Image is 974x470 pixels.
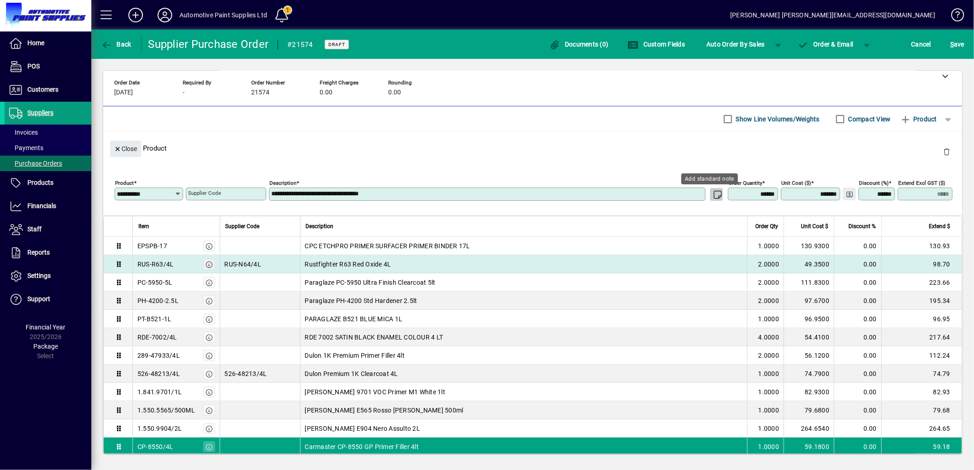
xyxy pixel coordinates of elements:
[755,221,778,231] span: Order Qty
[747,438,784,456] td: 1.0000
[5,140,91,156] a: Payments
[5,218,91,241] a: Staff
[881,328,962,346] td: 217.64
[305,442,419,451] span: Carmaster CP-8550 GP Primer Filler 4lt
[834,346,881,365] td: 0.00
[27,249,50,256] span: Reports
[911,37,932,52] span: Cancel
[148,37,269,52] div: Supplier Purchase Order
[26,324,66,331] span: Financial Year
[9,160,62,167] span: Purchase Orders
[137,424,182,433] div: 1.550.9904/2L
[226,221,260,231] span: Supplier Code
[9,144,43,151] span: Payments
[881,401,962,419] td: 79.68
[138,221,149,231] span: Item
[305,296,417,305] span: Paraglaze PH-4200 Std Hardener 2.5lt
[137,406,195,415] div: 1.550.5565/500ML
[834,419,881,438] td: 0.00
[137,260,174,269] div: RUS-R63/4L
[627,41,685,48] span: Custom Fields
[137,333,177,342] div: RDE-7002/4L
[220,255,300,273] td: RUS-N64/4L
[305,333,443,342] span: RDE 7002 SATIN BLACK ENAMEL COLOUR 4 LT
[747,383,784,401] td: 1.0000
[27,272,51,279] span: Settings
[179,8,267,22] div: Automotive Paint Supplies Ltd
[27,86,58,93] span: Customers
[793,36,858,52] button: Order & Email
[834,310,881,328] td: 0.00
[944,2,963,31] a: Knowledge Base
[747,310,784,328] td: 1.0000
[798,41,853,48] span: Order & Email
[747,255,784,273] td: 2.0000
[5,195,91,218] a: Financials
[101,41,132,48] span: Back
[848,221,876,231] span: Discount %
[834,255,881,273] td: 0.00
[305,369,398,378] span: Dulon Premium 1K Clearcoat 4L
[328,42,345,47] span: Draft
[784,383,834,401] td: 82.9300
[220,365,300,383] td: 526-48213/4L
[936,147,958,156] app-page-header-button: Delete
[5,241,91,264] a: Reports
[137,387,182,397] div: 1.841.9701/1L
[834,328,881,346] td: 0.00
[784,310,834,328] td: 96.9500
[305,351,405,360] span: Dulon 1K Premium Primer Filler 4lt
[305,278,436,287] span: Paraglaze PC-5950 Ultra Finish Clearcoat 5lt
[843,188,856,200] button: Change Price Levels
[305,387,446,397] span: [PERSON_NAME] 9701 VOC Primer M1 White 1lt
[137,278,173,287] div: PC-5950-5L
[27,179,53,186] span: Products
[834,438,881,456] td: 0.00
[702,36,769,52] button: Auto Order By Sales
[27,225,42,233] span: Staff
[625,36,687,52] button: Custom Fields
[33,343,58,350] span: Package
[5,125,91,140] a: Invoices
[784,255,834,273] td: 49.3500
[137,296,179,305] div: PH-4200-2.5L
[320,89,332,96] span: 0.00
[103,131,962,165] div: Product
[5,172,91,194] a: Products
[706,37,765,52] span: Auto Order By Sales
[784,237,834,255] td: 130.9300
[784,401,834,419] td: 79.6800
[881,419,962,438] td: 264.65
[305,241,470,251] span: CPC ETCHPRO PRIMER SURFACER PRIMER BINDER 17L
[137,351,180,360] div: 289-47933/4L
[137,369,180,378] div: 526-48213/4L
[305,314,403,324] span: PARAGLAZE B521 BLUE MICA 1L
[114,141,137,157] span: Close
[681,173,738,184] div: Add standard note
[909,36,934,52] button: Cancel
[27,39,44,47] span: Home
[881,255,962,273] td: 98.70
[27,63,40,70] span: POS
[91,36,142,52] app-page-header-button: Back
[5,78,91,101] a: Customers
[747,419,784,438] td: 1.0000
[27,109,53,116] span: Suppliers
[305,260,391,269] span: Rustfighter R63 Red Oxide 4L
[784,273,834,292] td: 111.8300
[834,273,881,292] td: 0.00
[747,292,784,310] td: 2.0000
[115,180,134,186] mat-label: Product
[747,365,784,383] td: 1.0000
[137,241,167,251] div: EPSPB-17
[747,401,784,419] td: 1.0000
[728,180,762,186] mat-label: Order Quantity
[108,144,143,152] app-page-header-button: Close
[9,129,38,136] span: Invoices
[121,7,150,23] button: Add
[747,328,784,346] td: 4.0000
[183,89,184,96] span: -
[900,112,937,126] span: Product
[834,383,881,401] td: 0.00
[251,89,269,96] span: 21574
